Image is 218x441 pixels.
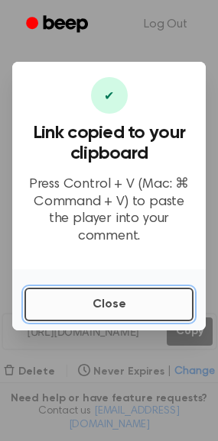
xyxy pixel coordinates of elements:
a: Log Out [129,6,203,43]
p: Press Control + V (Mac: ⌘ Command + V) to paste the player into your comment. [24,176,194,245]
a: Beep [15,10,102,40]
div: ✔ [91,77,128,114]
h3: Link copied to your clipboard [24,123,194,164]
button: Close [24,288,194,321]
